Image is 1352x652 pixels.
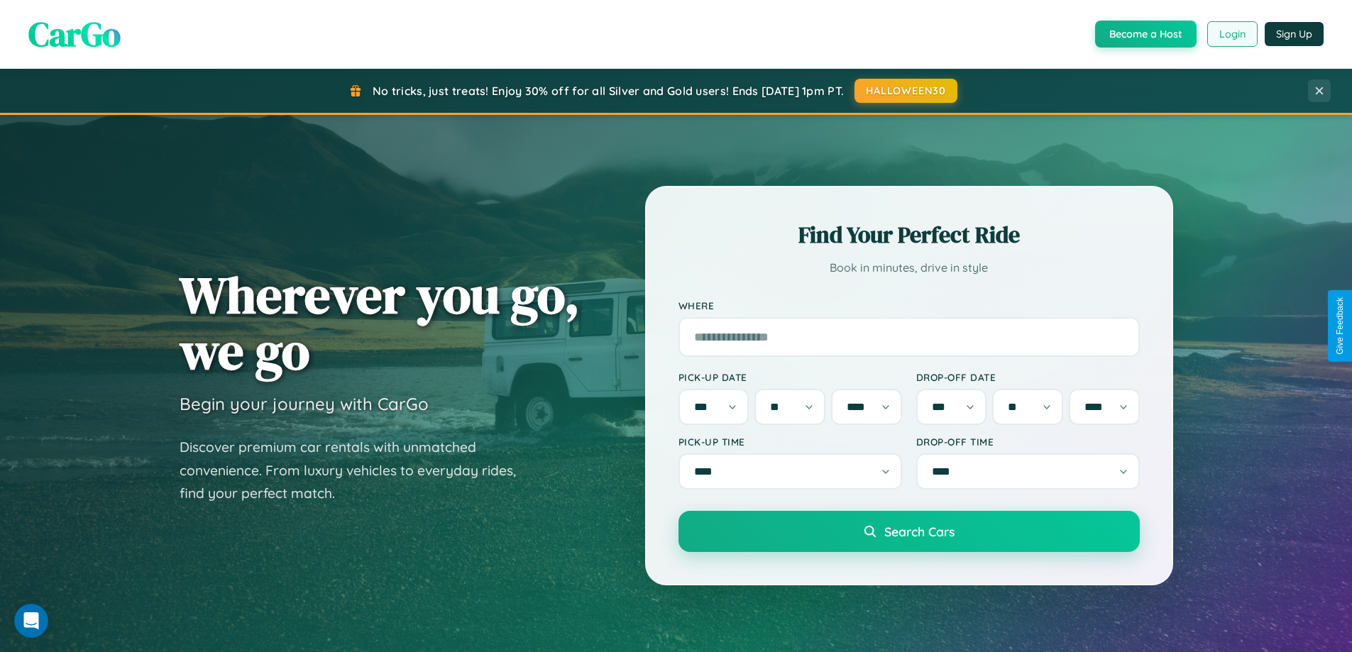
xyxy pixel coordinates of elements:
[373,84,844,98] span: No tricks, just treats! Enjoy 30% off for all Silver and Gold users! Ends [DATE] 1pm PT.
[678,511,1140,552] button: Search Cars
[180,436,534,505] p: Discover premium car rentals with unmatched convenience. From luxury vehicles to everyday rides, ...
[916,436,1140,448] label: Drop-off Time
[678,436,902,448] label: Pick-up Time
[28,11,121,57] span: CarGo
[678,371,902,383] label: Pick-up Date
[1207,21,1258,47] button: Login
[854,79,957,103] button: HALLOWEEN30
[1265,22,1324,46] button: Sign Up
[678,258,1140,278] p: Book in minutes, drive in style
[884,524,955,539] span: Search Cars
[180,393,429,414] h3: Begin your journey with CarGo
[180,267,580,379] h1: Wherever you go, we go
[14,604,48,638] iframe: Intercom live chat
[678,299,1140,311] label: Where
[1335,297,1345,355] div: Give Feedback
[678,219,1140,250] h2: Find Your Perfect Ride
[1095,21,1197,48] button: Become a Host
[916,371,1140,383] label: Drop-off Date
